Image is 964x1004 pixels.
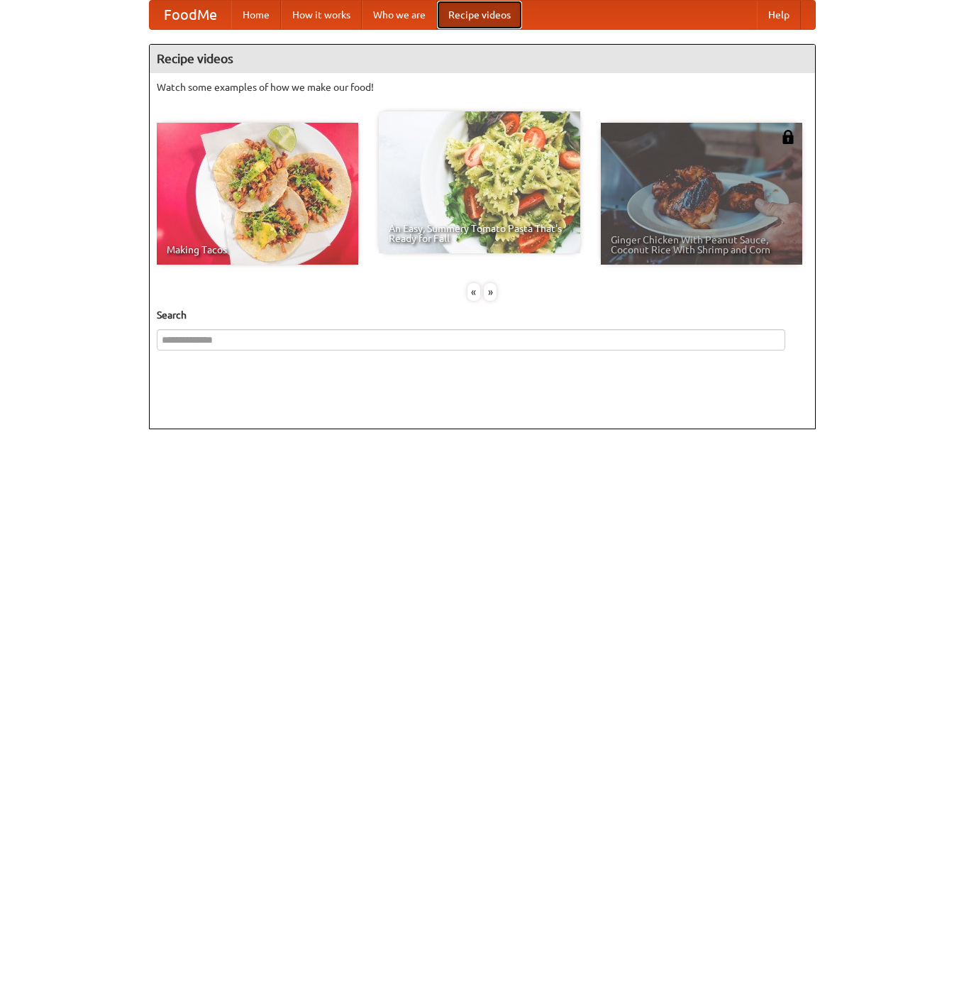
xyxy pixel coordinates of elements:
p: Watch some examples of how we make our food! [157,80,808,94]
span: Making Tacos [167,245,348,255]
a: How it works [281,1,362,29]
a: Help [757,1,801,29]
div: « [467,283,480,301]
a: Recipe videos [437,1,522,29]
a: FoodMe [150,1,231,29]
div: » [484,283,497,301]
span: An Easy, Summery Tomato Pasta That's Ready for Fall [389,224,570,243]
img: 483408.png [781,130,795,144]
a: Making Tacos [157,123,358,265]
h5: Search [157,308,808,322]
a: Who we are [362,1,437,29]
h4: Recipe videos [150,45,815,73]
a: Home [231,1,281,29]
a: An Easy, Summery Tomato Pasta That's Ready for Fall [379,111,580,253]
